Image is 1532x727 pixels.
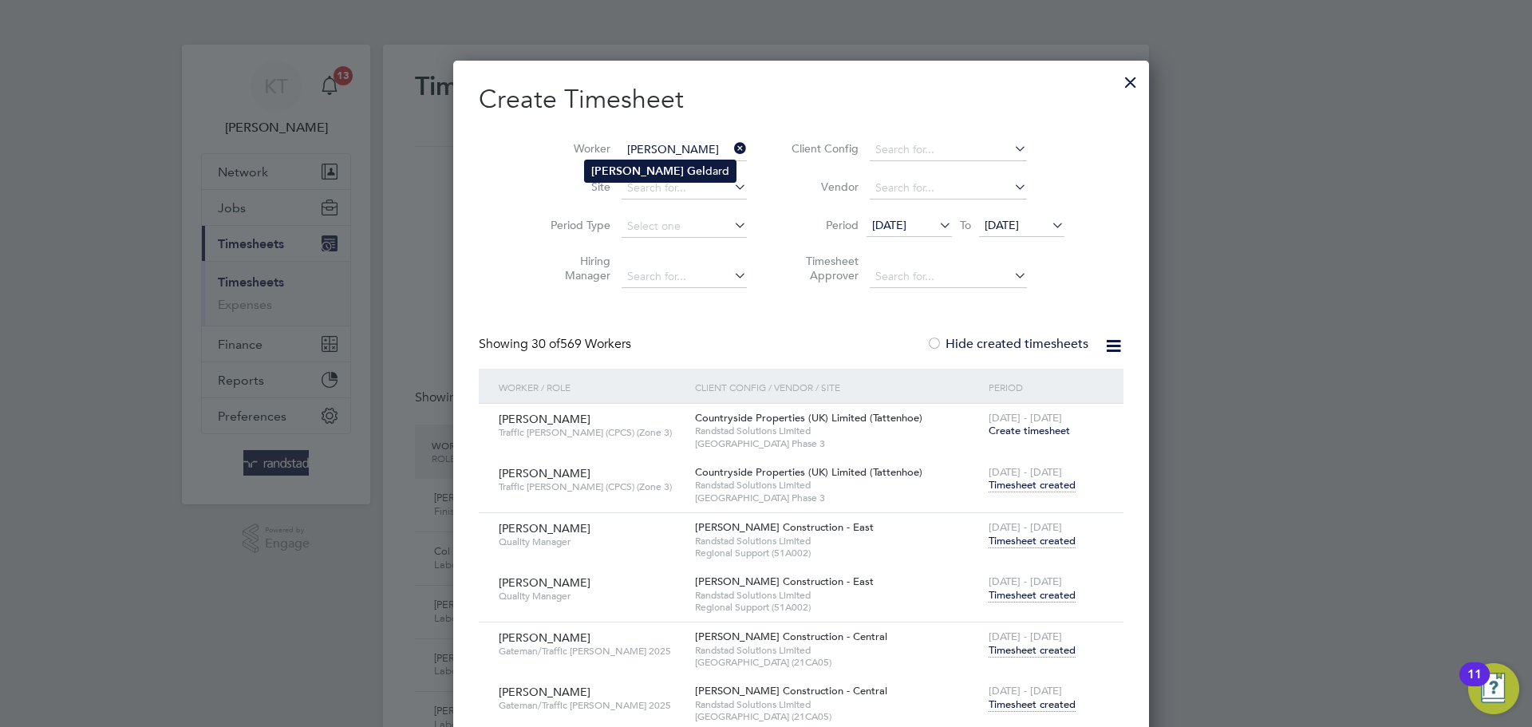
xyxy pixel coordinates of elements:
input: Search for... [870,177,1027,200]
span: Randstad Solutions Limited [695,698,981,711]
span: Gateman/Traffic [PERSON_NAME] 2025 [499,645,683,658]
span: 569 Workers [531,336,631,352]
span: [DATE] - [DATE] [989,520,1062,534]
label: Client Config [787,141,859,156]
span: Randstad Solutions Limited [695,479,981,492]
span: Gateman/Traffic [PERSON_NAME] 2025 [499,699,683,712]
span: [PERSON_NAME] [499,685,590,699]
input: Search for... [622,266,747,288]
input: Search for... [870,266,1027,288]
span: [DATE] [985,218,1019,232]
span: Traffic [PERSON_NAME] (CPCS) (Zone 3) [499,480,683,493]
span: Randstad Solutions Limited [695,644,981,657]
label: Vendor [787,180,859,194]
span: Timesheet created [989,643,1076,658]
span: [PERSON_NAME] [499,412,590,426]
span: Regional Support (51A002) [695,601,981,614]
span: Regional Support (51A002) [695,547,981,559]
label: Hiring Manager [539,254,610,283]
span: Timesheet created [989,534,1076,548]
input: Search for... [622,139,747,161]
span: [GEOGRAPHIC_DATA] Phase 3 [695,437,981,450]
span: Create timesheet [989,424,1070,437]
span: [DATE] - [DATE] [989,411,1062,425]
span: Timesheet created [989,697,1076,712]
button: Open Resource Center, 11 new notifications [1468,663,1519,714]
li: dard [585,160,736,182]
span: Traffic [PERSON_NAME] (CPCS) (Zone 3) [499,426,683,439]
span: [DATE] - [DATE] [989,575,1062,588]
span: Quality Manager [499,590,683,603]
span: [PERSON_NAME] [499,630,590,645]
label: Site [539,180,610,194]
span: Countryside Properties (UK) Limited (Tattenhoe) [695,411,922,425]
div: Showing [479,336,634,353]
span: Countryside Properties (UK) Limited (Tattenhoe) [695,465,922,479]
label: Period Type [539,218,610,232]
span: [DATE] - [DATE] [989,684,1062,697]
div: Client Config / Vendor / Site [691,369,985,405]
span: Randstad Solutions Limited [695,589,981,602]
h2: Create Timesheet [479,83,1123,117]
b: [PERSON_NAME] [591,164,684,178]
span: Randstad Solutions Limited [695,425,981,437]
input: Search for... [622,177,747,200]
div: Worker / Role [495,369,691,405]
span: 30 of [531,336,560,352]
span: [PERSON_NAME] [499,575,590,590]
input: Select one [622,215,747,238]
label: Worker [539,141,610,156]
div: Period [985,369,1108,405]
label: Period [787,218,859,232]
span: [PERSON_NAME] Construction - East [695,575,874,588]
input: Search for... [870,139,1027,161]
span: Randstad Solutions Limited [695,535,981,547]
label: Hide created timesheets [926,336,1088,352]
span: [GEOGRAPHIC_DATA] (21CA05) [695,710,981,723]
span: [PERSON_NAME] [499,466,590,480]
span: Timesheet created [989,478,1076,492]
span: [DATE] - [DATE] [989,630,1062,643]
span: [GEOGRAPHIC_DATA] (21CA05) [695,656,981,669]
span: To [955,215,976,235]
span: [DATE] [872,218,906,232]
b: Gel [687,164,705,178]
div: 11 [1467,674,1482,695]
span: [PERSON_NAME] Construction - Central [695,684,887,697]
span: [PERSON_NAME] [499,521,590,535]
span: Quality Manager [499,535,683,548]
span: [DATE] - [DATE] [989,465,1062,479]
span: Timesheet created [989,588,1076,603]
span: [GEOGRAPHIC_DATA] Phase 3 [695,492,981,504]
span: [PERSON_NAME] Construction - East [695,520,874,534]
span: [PERSON_NAME] Construction - Central [695,630,887,643]
label: Timesheet Approver [787,254,859,283]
